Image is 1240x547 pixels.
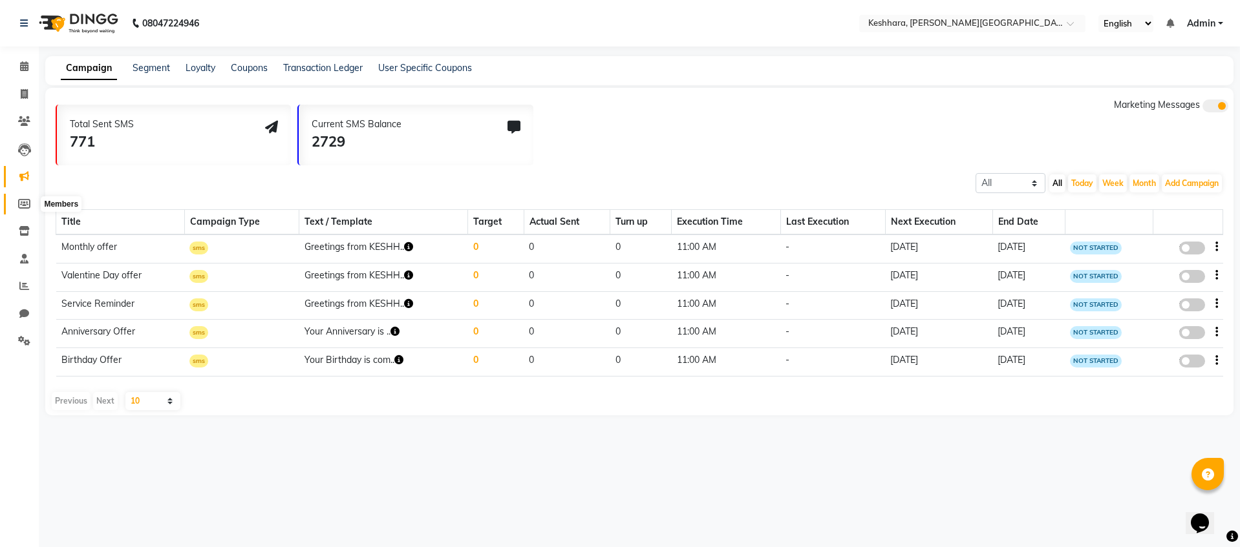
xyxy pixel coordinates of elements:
td: - [780,263,885,291]
button: All [1049,174,1065,192]
td: [DATE] [885,291,992,320]
td: [DATE] [885,348,992,377]
td: [DATE] [992,320,1065,348]
span: sms [189,242,208,254]
td: [DATE] [992,348,1065,377]
iframe: chat widget [1186,495,1227,534]
td: [DATE] [992,263,1065,291]
label: false [1179,270,1205,283]
span: Marketing Messages [1114,99,1200,110]
td: [DATE] [885,234,992,263]
td: 0 [524,291,610,320]
td: 11:00 AM [672,291,781,320]
td: - [780,348,885,377]
td: Anniversary Offer [56,320,185,348]
td: Valentine Day offer [56,263,185,291]
th: End Date [992,210,1065,235]
td: 0 [610,234,672,263]
td: 0 [610,263,672,291]
span: NOT STARTED [1070,242,1122,254]
a: User Specific Coupons [378,62,472,74]
label: false [1179,242,1205,254]
span: NOT STARTED [1070,298,1122,311]
th: Turn up [610,210,672,235]
th: Execution Time [672,210,781,235]
td: 11:00 AM [672,263,781,291]
a: Coupons [231,62,268,74]
span: NOT STARTED [1070,270,1122,283]
th: Text / Template [299,210,468,235]
td: Monthly offer [56,234,185,263]
td: 0 [468,348,524,377]
a: Transaction Ledger [283,62,363,74]
b: 08047224946 [142,5,199,41]
td: Greetings from KESHH.. [299,263,468,291]
td: 0 [524,348,610,377]
img: logo [33,5,122,41]
button: Month [1129,174,1159,192]
td: 0 [610,320,672,348]
td: Service Reminder [56,291,185,320]
span: NOT STARTED [1070,326,1122,339]
button: Today [1068,174,1096,192]
div: Total Sent SMS [70,118,134,131]
th: Title [56,210,185,235]
label: false [1179,298,1205,311]
th: Last Execution [780,210,885,235]
td: [DATE] [992,234,1065,263]
div: Current SMS Balance [312,118,401,131]
span: sms [189,298,208,311]
th: Target [468,210,524,235]
td: - [780,291,885,320]
td: Your Anniversary is .. [299,320,468,348]
td: 0 [610,348,672,377]
td: 0 [468,320,524,348]
th: Actual Sent [524,210,610,235]
label: false [1179,355,1205,367]
td: Greetings from KESHH.. [299,291,468,320]
div: Members [41,196,81,212]
td: 0 [524,320,610,348]
td: - [780,320,885,348]
span: sms [189,355,208,367]
td: [DATE] [885,263,992,291]
td: - [780,234,885,263]
span: sms [189,326,208,339]
th: Next Execution [885,210,992,235]
td: 0 [524,263,610,291]
div: 771 [70,131,134,152]
td: 0 [610,291,672,320]
span: sms [189,270,208,283]
a: Campaign [61,57,117,80]
div: 2729 [312,131,401,152]
span: Admin [1187,17,1215,30]
label: false [1179,326,1205,339]
td: 11:00 AM [672,348,781,377]
td: 0 [524,234,610,263]
a: Segment [133,62,170,74]
td: Your Birthday is com.. [299,348,468,377]
td: 11:00 AM [672,320,781,348]
td: 11:00 AM [672,234,781,263]
th: Campaign Type [184,210,299,235]
td: [DATE] [992,291,1065,320]
td: 0 [468,234,524,263]
td: Birthday Offer [56,348,185,377]
a: Loyalty [186,62,215,74]
button: Week [1099,174,1127,192]
td: Greetings from KESHH.. [299,234,468,263]
button: Add Campaign [1162,174,1222,192]
td: 0 [468,263,524,291]
td: 0 [468,291,524,320]
td: [DATE] [885,320,992,348]
span: NOT STARTED [1070,355,1122,367]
